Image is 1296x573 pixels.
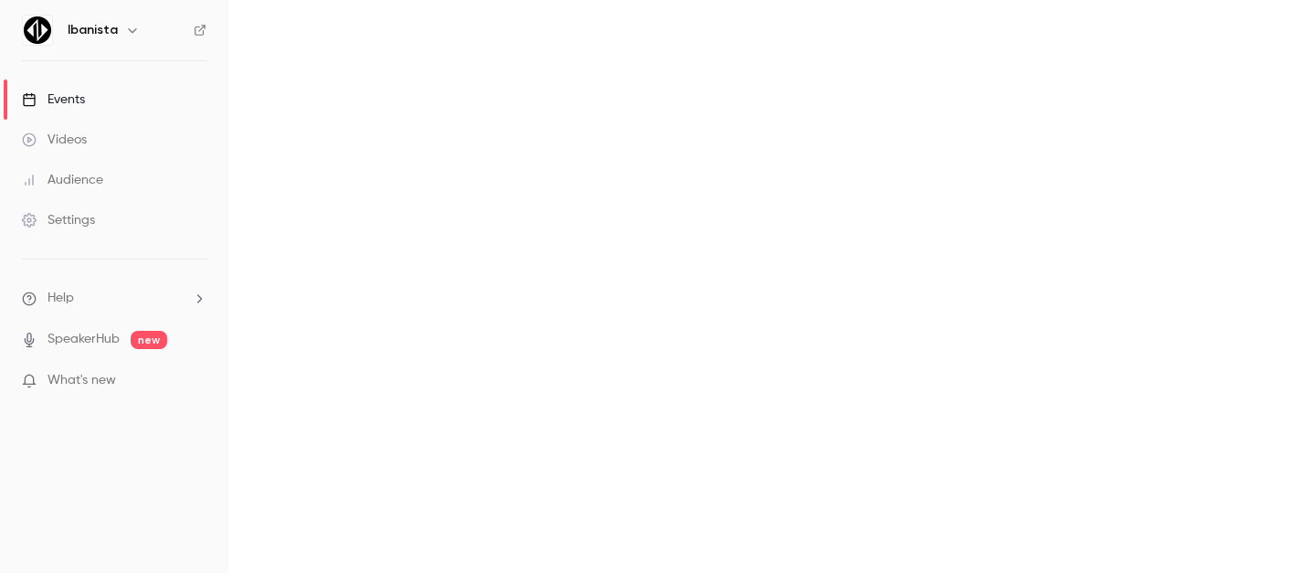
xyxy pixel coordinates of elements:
div: Audience [22,171,103,189]
a: SpeakerHub [47,330,120,349]
span: What's new [47,371,116,390]
h6: Ibanista [68,21,118,39]
div: Videos [22,131,87,149]
li: help-dropdown-opener [22,289,206,308]
span: new [131,331,167,349]
div: Events [22,90,85,109]
img: Ibanista [23,16,52,45]
div: Settings [22,211,95,229]
span: Help [47,289,74,308]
